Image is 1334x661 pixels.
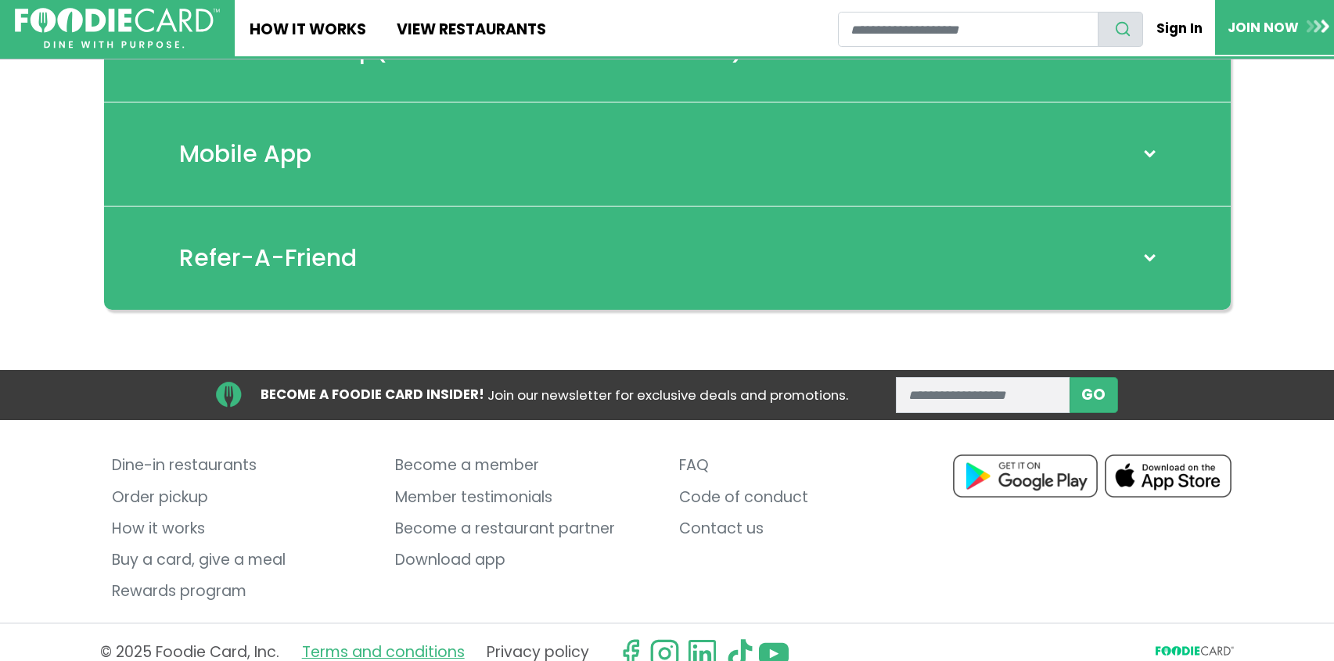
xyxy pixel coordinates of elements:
a: Member testimonials [395,482,655,513]
button: subscribe [1070,377,1118,412]
h2: Mobile App [179,140,311,168]
input: restaurant search [838,12,1098,47]
a: Sign In [1143,11,1215,45]
a: Order pickup [112,482,372,513]
a: Become a member [395,451,655,482]
a: Contact us [679,513,939,544]
h2: Dine-in & Pickup [179,36,743,64]
a: Dine-in restaurants [112,451,372,482]
a: FAQ [679,451,939,482]
img: FoodieCard; Eat, Drink, Save, Donate [15,8,220,49]
svg: FoodieCard [1156,646,1234,661]
a: Code of conduct [679,482,939,513]
a: How it works [112,513,372,544]
strong: BECOME A FOODIE CARD INSIDER! [261,385,484,404]
input: enter email address [896,377,1070,412]
a: Rewards program [112,577,372,608]
a: Become a restaurant partner [395,513,655,544]
h2: Refer-A-Friend [179,244,357,272]
a: Buy a card, give a meal [112,544,372,576]
button: search [1098,12,1143,47]
span: Join our newsletter for exclusive deals and promotions. [487,386,848,404]
a: Download app [395,544,655,576]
